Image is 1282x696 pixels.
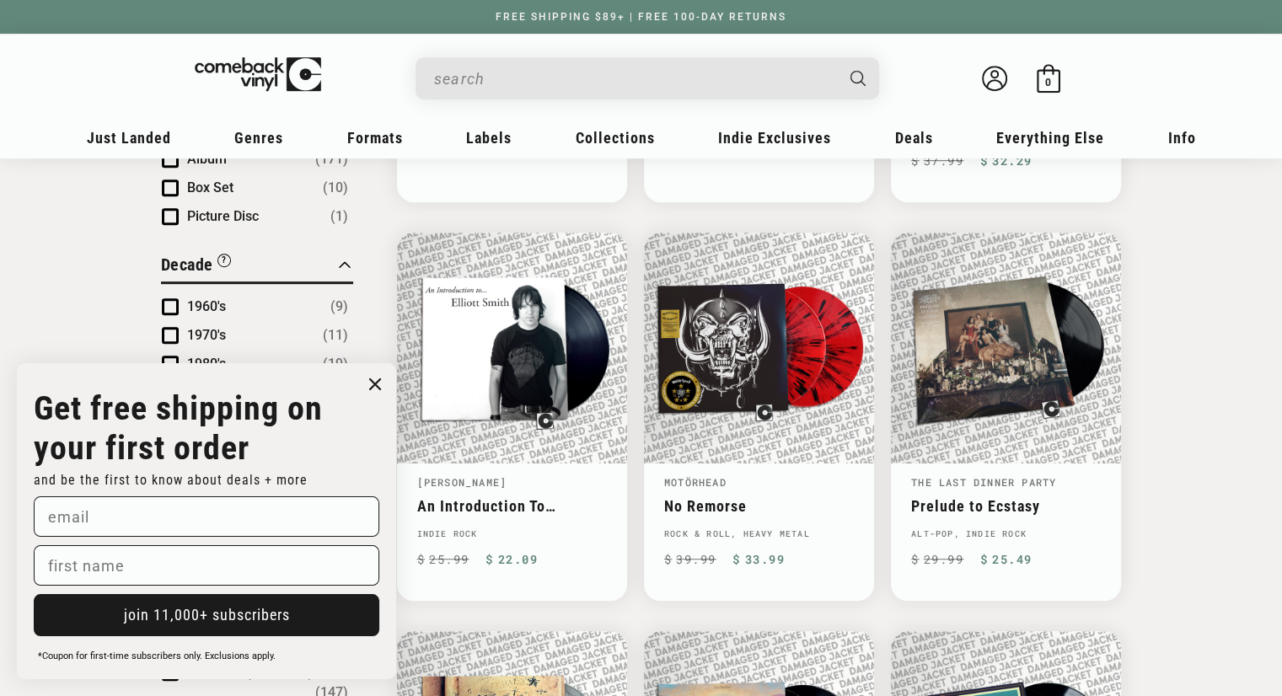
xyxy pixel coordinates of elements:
a: An Introduction To [PERSON_NAME] [417,497,607,515]
a: The Last Dinner Party [911,475,1056,489]
a: Prelude to Ecstasy [911,497,1101,515]
span: Genres [234,129,283,147]
span: Indie Exclusives [718,129,831,147]
span: Number of products: (11) [323,325,348,345]
a: No Remorse [664,497,854,515]
span: Decade [161,254,213,275]
a: FREE SHIPPING $89+ | FREE 100-DAY RETURNS [479,11,803,23]
span: Number of products: (1) [330,206,348,227]
button: Close dialog [362,372,388,397]
strong: Get free shipping on your first order [34,388,323,468]
span: Number of products: (9) [330,297,348,317]
span: and be the first to know about deals + more [34,472,308,488]
span: Box Set [187,179,233,195]
span: 0 [1045,76,1051,88]
input: When autocomplete results are available use up and down arrows to review and enter to select [434,62,834,96]
span: Just Landed [87,129,171,147]
button: join 11,000+ subscribers [34,594,379,636]
span: Deals [895,129,933,147]
input: first name [34,545,379,586]
a: [PERSON_NAME] [417,475,507,489]
span: Album [187,151,227,167]
span: Labels [466,129,512,147]
input: email [34,496,379,537]
a: Motörhead [664,475,727,489]
span: 1960's [187,298,226,314]
span: 1970's [187,327,226,343]
span: Collections [576,129,655,147]
span: Formats [347,129,403,147]
button: Search [835,57,881,99]
span: Number of products: (10) [323,178,348,198]
span: Everything Else [996,129,1104,147]
div: Search [416,57,879,99]
span: Info [1168,129,1196,147]
span: Picture Disc [187,208,259,224]
span: *Coupon for first-time subscribers only. Exclusions apply. [38,650,276,661]
button: Filter by Decade [161,252,231,281]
